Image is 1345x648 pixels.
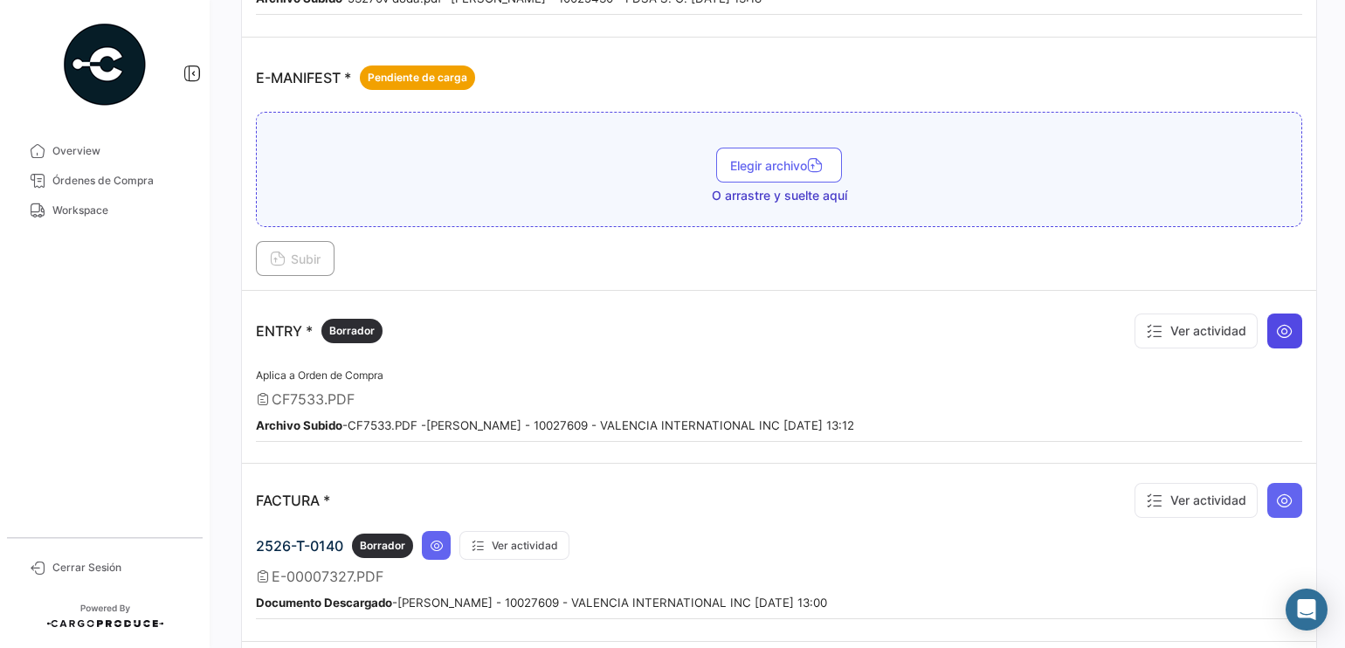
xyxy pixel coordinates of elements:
span: Elegir archivo [730,158,828,173]
a: Overview [14,136,196,166]
button: Elegir archivo [716,148,842,183]
span: O arrastre y suelte aquí [712,187,847,204]
span: CF7533.PDF [272,390,355,408]
span: Workspace [52,203,189,218]
span: E-00007327.PDF [272,568,383,585]
span: 2526-T-0140 [256,537,343,555]
button: Subir [256,241,335,276]
span: Overview [52,143,189,159]
small: - [PERSON_NAME] - 10027609 - VALENCIA INTERNATIONAL INC [DATE] 13:00 [256,596,827,610]
button: Ver actividad [1135,483,1258,518]
button: Ver actividad [459,531,569,560]
span: Órdenes de Compra [52,173,189,189]
span: Subir [270,252,321,266]
small: - CF7533.PDF - [PERSON_NAME] - 10027609 - VALENCIA INTERNATIONAL INC [DATE] 13:12 [256,418,854,432]
a: Workspace [14,196,196,225]
span: Borrador [329,323,375,339]
button: Ver actividad [1135,314,1258,348]
b: Archivo Subido [256,418,342,432]
p: FACTURA * [256,492,330,509]
a: Órdenes de Compra [14,166,196,196]
div: Abrir Intercom Messenger [1286,589,1328,631]
span: Cerrar Sesión [52,560,189,576]
img: powered-by.png [61,21,148,108]
p: ENTRY * [256,319,383,343]
b: Documento Descargado [256,596,392,610]
p: E-MANIFEST * [256,65,475,90]
span: Borrador [360,538,405,554]
span: Pendiente de carga [368,70,467,86]
span: Aplica a Orden de Compra [256,369,383,382]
